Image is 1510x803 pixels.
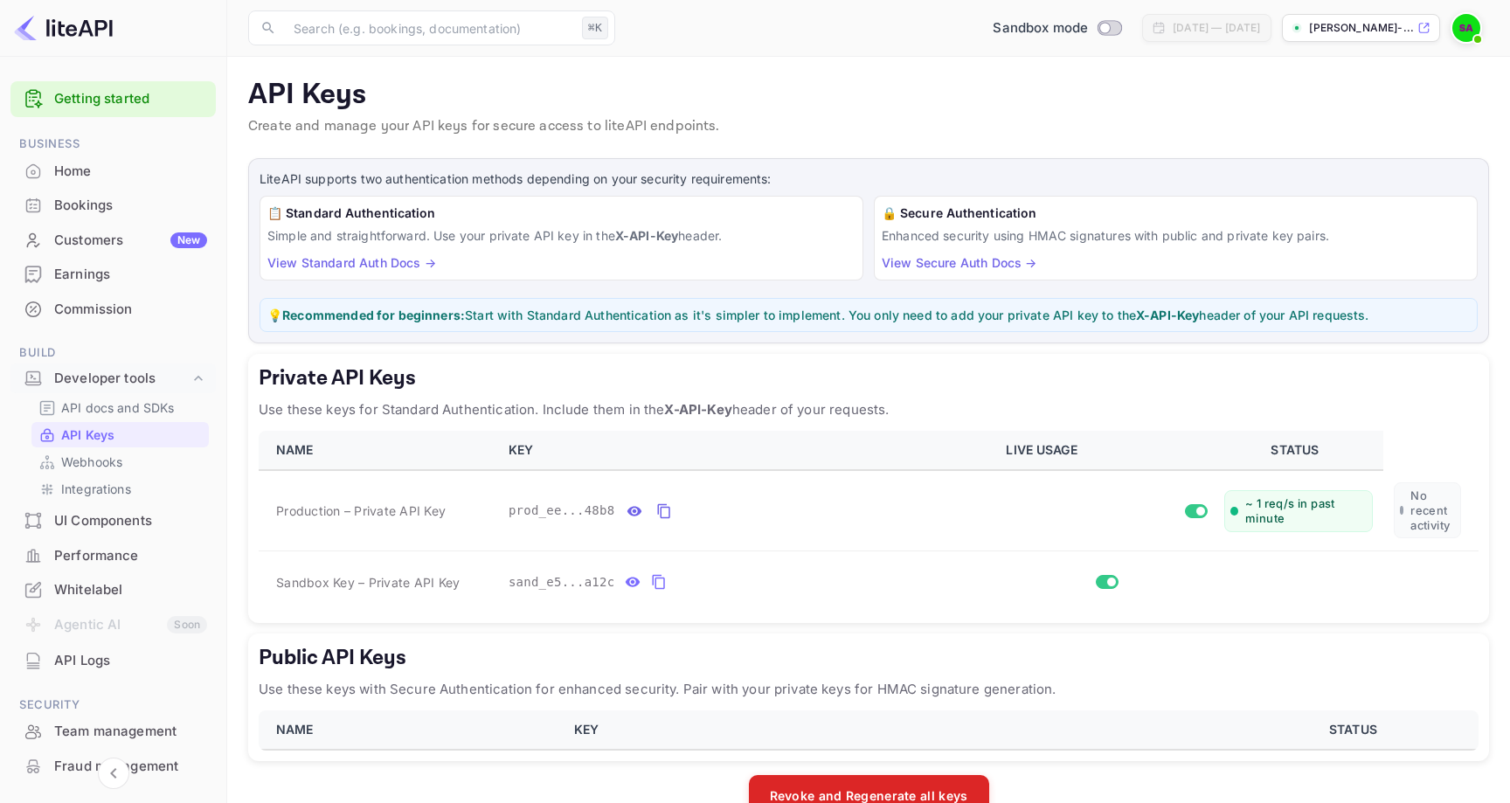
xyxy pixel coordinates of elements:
th: NAME [259,710,564,750]
p: [PERSON_NAME]-... [1309,20,1414,36]
p: API docs and SDKs [61,398,175,417]
a: API Keys [38,426,202,444]
a: Fraud management [10,750,216,782]
div: Performance [10,539,216,573]
a: API docs and SDKs [38,398,202,417]
span: Sandbox mode [993,18,1088,38]
a: Performance [10,539,216,571]
img: Senthilkumar Arumugam [1452,14,1480,42]
h6: 📋 Standard Authentication [267,204,855,223]
th: STATUS [1214,431,1383,470]
a: Team management [10,715,216,747]
strong: X-API-Key [664,401,731,418]
span: Sandbox Key – Private API Key [276,575,460,590]
p: LiteAPI supports two authentication methods depending on your security requirements: [260,170,1478,189]
span: Business [10,135,216,154]
div: Whitelabel [54,580,207,600]
a: Webhooks [38,453,202,471]
div: Bookings [10,189,216,223]
span: Production – Private API Key [276,502,446,520]
div: Home [10,155,216,189]
div: API Logs [10,644,216,678]
table: private api keys table [259,431,1479,613]
p: Use these keys for Standard Authentication. Include them in the header of your requests. [259,399,1479,420]
div: New [170,232,207,248]
div: ⌘K [582,17,608,39]
span: Build [10,343,216,363]
th: KEY [564,710,1235,750]
p: API Keys [248,78,1489,113]
a: Bookings [10,189,216,221]
div: Fraud management [10,750,216,784]
a: API Logs [10,644,216,676]
div: Webhooks [31,449,209,474]
a: View Standard Auth Docs → [267,255,436,270]
div: Commission [54,300,207,320]
div: UI Components [54,511,207,531]
div: Earnings [10,258,216,292]
input: Search (e.g. bookings, documentation) [283,10,575,45]
div: Earnings [54,265,207,285]
button: Collapse navigation [98,758,129,789]
div: Bookings [54,196,207,216]
div: Developer tools [10,363,216,394]
h6: 🔒 Secure Authentication [882,204,1470,223]
a: Home [10,155,216,187]
strong: Recommended for beginners: [282,308,465,322]
div: API docs and SDKs [31,395,209,420]
div: Commission [10,293,216,327]
span: prod_ee...48b8 [509,502,615,520]
div: Team management [10,715,216,749]
span: sand_e5...a12c [509,573,615,592]
a: Earnings [10,258,216,290]
div: Switch to Production mode [986,18,1128,38]
img: LiteAPI logo [14,14,113,42]
span: Security [10,696,216,715]
div: Customers [54,231,207,251]
a: Getting started [54,89,207,109]
a: UI Components [10,504,216,536]
table: public api keys table [259,710,1479,751]
div: Fraud management [54,757,207,777]
p: Integrations [61,480,131,498]
div: Team management [54,722,207,742]
h5: Public API Keys [259,644,1479,672]
p: Enhanced security using HMAC signatures with public and private key pairs. [882,226,1470,245]
p: 💡 Start with Standard Authentication as it's simpler to implement. You only need to add your priv... [267,306,1470,324]
div: Home [54,162,207,182]
p: Create and manage your API keys for secure access to liteAPI endpoints. [248,116,1489,137]
div: Whitelabel [10,573,216,607]
div: Integrations [31,476,209,502]
div: API Keys [31,422,209,447]
p: Use these keys with Secure Authentication for enhanced security. Pair with your private keys for ... [259,679,1479,700]
th: KEY [498,431,996,470]
span: ~ 1 req/s in past minute [1245,496,1367,526]
h5: Private API Keys [259,364,1479,392]
strong: X-API-Key [615,228,678,243]
a: Whitelabel [10,573,216,606]
strong: X-API-Key [1136,308,1199,322]
a: View Secure Auth Docs → [882,255,1036,270]
div: Performance [54,546,207,566]
div: API Logs [54,651,207,671]
div: UI Components [10,504,216,538]
div: CustomersNew [10,224,216,258]
a: CustomersNew [10,224,216,256]
th: STATUS [1235,710,1479,750]
a: Integrations [38,480,202,498]
p: Webhooks [61,453,122,471]
p: API Keys [61,426,114,444]
div: [DATE] — [DATE] [1173,20,1260,36]
th: NAME [259,431,498,470]
span: No recent activity [1410,488,1455,532]
p: Simple and straightforward. Use your private API key in the header. [267,226,855,245]
div: Getting started [10,81,216,117]
th: LIVE USAGE [995,431,1213,470]
div: Developer tools [54,369,190,389]
a: Commission [10,293,216,325]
